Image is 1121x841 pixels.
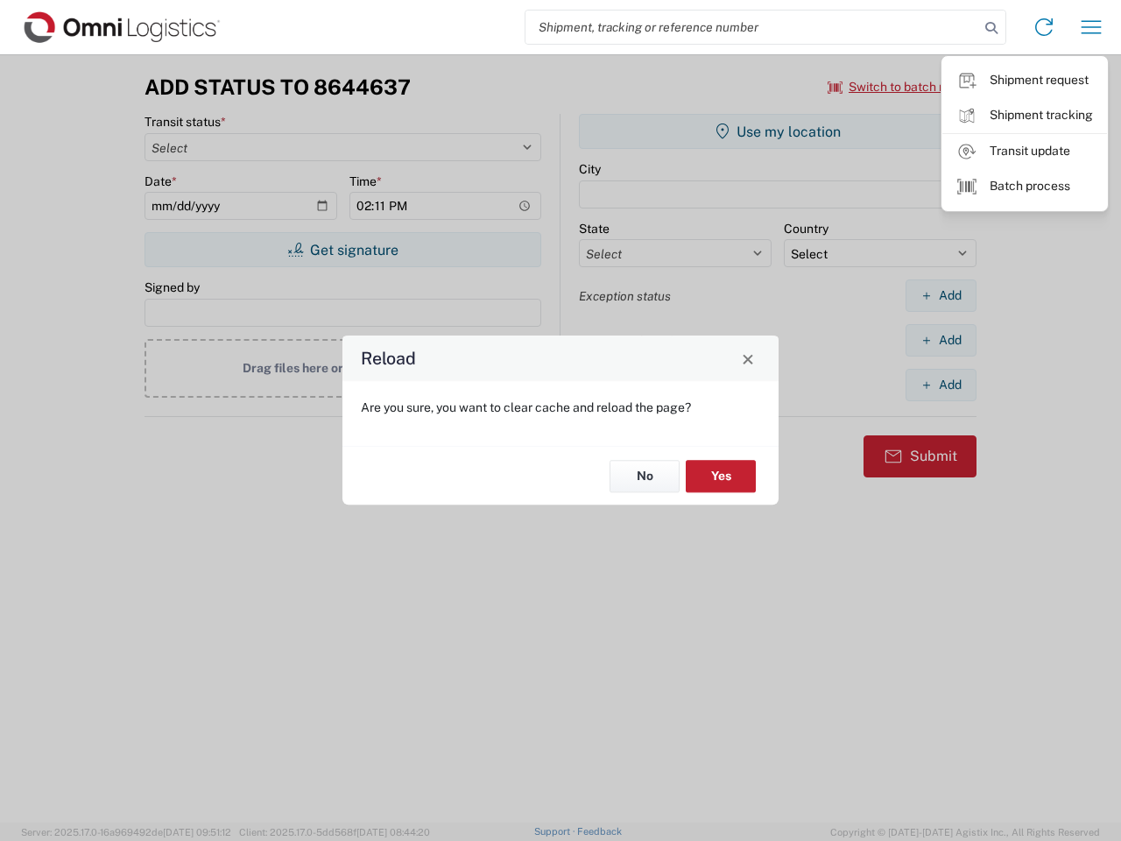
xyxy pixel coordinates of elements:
h4: Reload [361,346,416,371]
button: Yes [686,460,756,492]
a: Shipment tracking [942,98,1107,133]
p: Are you sure, you want to clear cache and reload the page? [361,399,760,415]
a: Shipment request [942,63,1107,98]
a: Transit update [942,134,1107,169]
button: No [610,460,680,492]
input: Shipment, tracking or reference number [525,11,979,44]
button: Close [736,346,760,371]
a: Batch process [942,169,1107,204]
